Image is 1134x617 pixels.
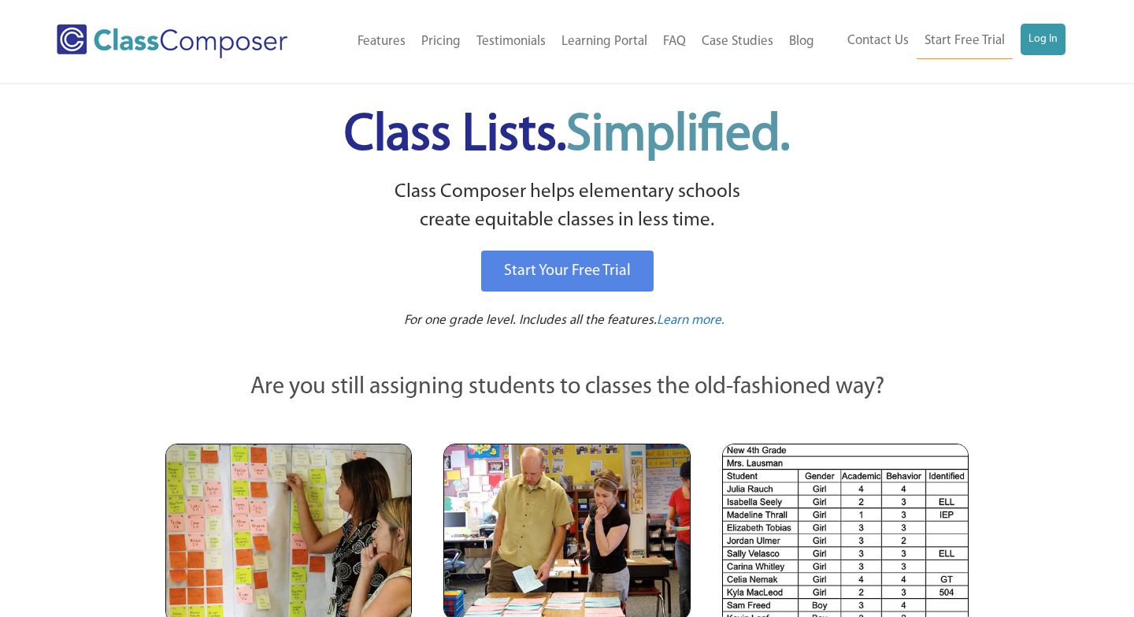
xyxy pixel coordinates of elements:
[163,178,971,236] p: Class Composer helps elementary schools create equitable classes in less time.
[350,24,413,59] a: Features
[566,110,790,162] span: Simplified.
[324,24,822,59] nav: Header Menu
[1021,24,1065,55] a: Log In
[839,24,917,58] a: Contact Us
[554,24,655,59] a: Learning Portal
[657,311,724,331] a: Learn more.
[344,110,790,162] span: Class Lists.
[781,24,822,59] a: Blog
[504,263,631,279] span: Start Your Free Trial
[657,314,724,327] span: Learn more.
[655,24,694,59] a: FAQ
[917,24,1013,59] a: Start Free Trial
[694,24,781,59] a: Case Studies
[481,251,654,292] a: Start Your Free Trial
[165,370,969,405] p: Are you still assigning students to classes the old-fashioned way?
[413,24,469,59] a: Pricing
[57,24,287,58] img: Class Composer
[822,24,1065,59] nav: Header Menu
[404,314,657,327] span: For one grade level. Includes all the features.
[469,24,554,59] a: Testimonials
